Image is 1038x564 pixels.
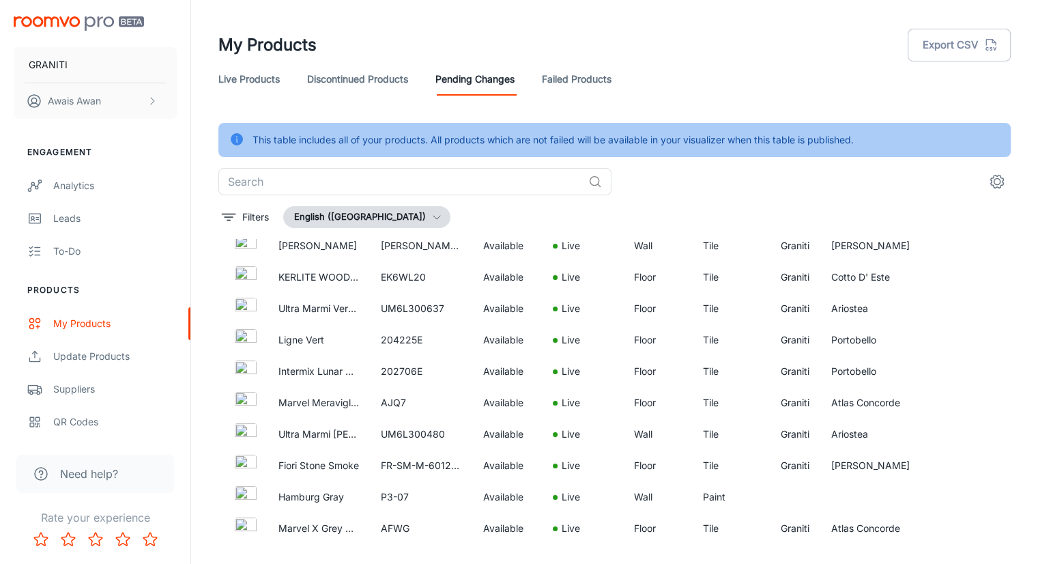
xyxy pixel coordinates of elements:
td: Ariostea [820,293,921,324]
td: Graniti [770,356,820,387]
td: Available [472,324,542,356]
td: Tile [692,230,770,262]
button: Awais Awan [14,83,177,119]
button: Rate 1 star [27,526,55,553]
td: Atlas Concorde [820,513,921,544]
td: Graniti [770,513,820,544]
td: Available [472,450,542,481]
td: Ariostea [820,419,921,450]
p: Ligne Vert [278,333,359,348]
div: Update Products [53,349,177,364]
td: Tile [692,293,770,324]
td: Graniti [770,387,820,419]
div: Leads [53,211,177,226]
button: filter [218,206,272,228]
td: UM6L300637 [370,293,472,324]
td: [PERSON_NAME] [820,230,921,262]
td: AJQ7 [370,387,472,419]
button: GRANITI [14,47,177,83]
div: This table includes all of your products. All products which are not failed will be available in ... [253,127,854,153]
td: Portobello [820,324,921,356]
td: 202706E [370,356,472,387]
td: AFWG [370,513,472,544]
h1: My Products [218,33,317,57]
a: Live Products [218,63,280,96]
p: [PERSON_NAME] [278,238,359,253]
td: Graniti [770,230,820,262]
td: Floor [623,293,692,324]
td: [PERSON_NAME]-P-80160-1-1 [370,230,472,262]
td: P3-07 [370,481,472,513]
td: Graniti [770,419,820,450]
button: English ([GEOGRAPHIC_DATA]) [283,206,450,228]
td: Floor [623,513,692,544]
p: Live [562,301,580,316]
td: Cotto D' Este [820,262,921,293]
td: EK6WL20 [370,262,472,293]
td: Floor [623,324,692,356]
div: My Products [53,316,177,331]
p: Filters [242,210,269,225]
td: Floor [623,262,692,293]
td: Tile [692,419,770,450]
p: Live [562,270,580,285]
td: Available [472,262,542,293]
p: Hamburg Gray [278,490,359,505]
td: Available [472,419,542,450]
td: Atlas Concorde [820,387,921,419]
p: Intermix Lunar Rock [278,364,359,379]
td: Graniti [770,262,820,293]
td: Wall [623,419,692,450]
button: Export CSV [908,29,1011,61]
button: settings [983,168,1011,195]
td: Tile [692,513,770,544]
input: Search [218,168,583,195]
td: Available [472,481,542,513]
td: Portobello [820,356,921,387]
td: Available [472,356,542,387]
p: Live [562,395,580,410]
button: Rate 3 star [82,526,109,553]
p: Ultra Marmi [PERSON_NAME] Covelano [278,427,359,442]
p: Ultra Marmi Verde [PERSON_NAME] Lucidato [278,301,359,316]
div: QR Codes [53,414,177,429]
td: Available [472,293,542,324]
p: Live [562,333,580,348]
div: To-do [53,244,177,259]
td: Graniti [770,324,820,356]
p: Rate your experience [11,509,179,526]
td: Available [472,387,542,419]
td: 204225E [370,324,472,356]
td: Graniti [770,293,820,324]
td: Available [472,513,542,544]
p: Live [562,458,580,473]
p: Live [562,427,580,442]
button: Rate 2 star [55,526,82,553]
div: Suppliers [53,382,177,397]
div: Analytics [53,178,177,193]
td: Tile [692,387,770,419]
td: Floor [623,356,692,387]
span: Need help? [60,466,118,482]
a: Failed Products [542,63,611,96]
button: Rate 4 star [109,526,136,553]
td: Wall [623,481,692,513]
td: Floor [623,387,692,419]
button: Rate 5 star [136,526,164,553]
td: Tile [692,324,770,356]
td: Tile [692,356,770,387]
p: Marvel Meraviglia Silver Majestic Diamond [PERSON_NAME] [278,395,359,410]
td: Tile [692,262,770,293]
td: Wall [623,230,692,262]
td: Graniti [770,450,820,481]
td: Tile [692,450,770,481]
p: Live [562,490,580,505]
p: Awais Awan [48,94,101,109]
p: Marvel X Grey Cloud [278,521,359,536]
a: Pending Changes [435,63,515,96]
p: Live [562,238,580,253]
td: Paint [692,481,770,513]
td: Available [472,230,542,262]
p: KERLITE WOODLAND TEAK [278,270,359,285]
td: Floor [623,450,692,481]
